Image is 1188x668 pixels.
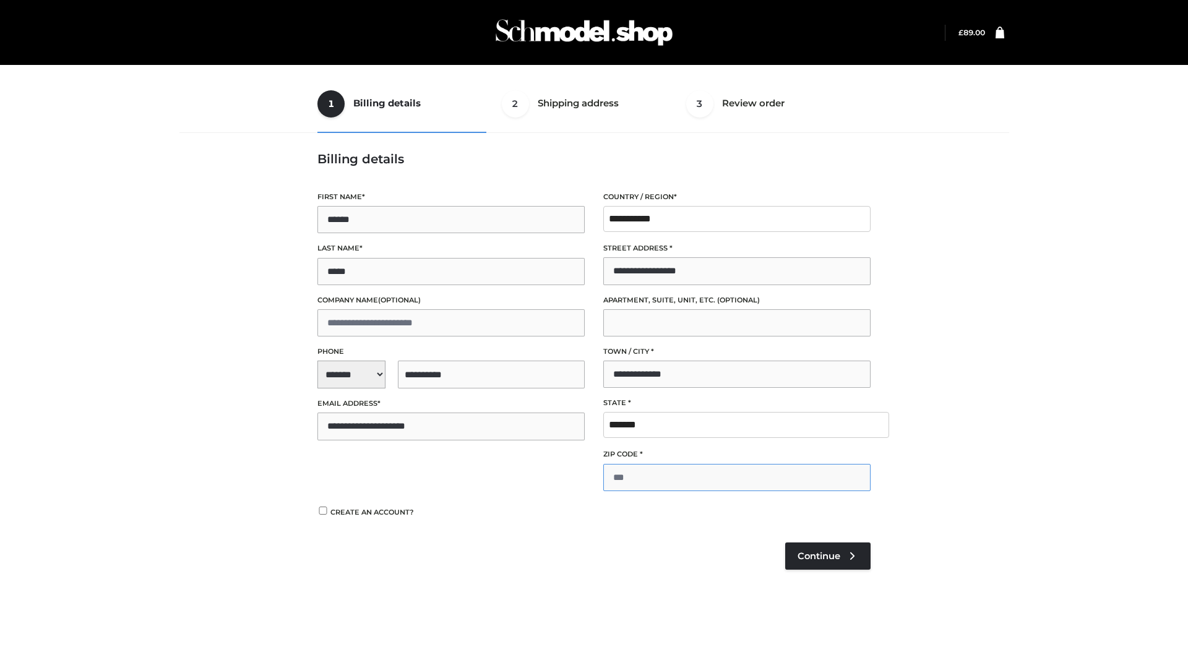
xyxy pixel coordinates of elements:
label: Company name [317,294,585,306]
label: Apartment, suite, unit, etc. [603,294,871,306]
span: (optional) [378,296,421,304]
span: Create an account? [330,508,414,516]
bdi: 89.00 [958,28,985,37]
label: Country / Region [603,191,871,203]
label: State [603,397,871,409]
input: Create an account? [317,507,329,515]
label: Last name [317,242,585,254]
a: Continue [785,542,871,570]
a: £89.00 [958,28,985,37]
img: Schmodel Admin 964 [491,8,677,57]
span: (optional) [717,296,760,304]
label: Street address [603,242,871,254]
span: Continue [798,550,840,562]
label: ZIP Code [603,448,871,460]
label: Email address [317,398,585,409]
span: £ [958,28,963,37]
label: Town / City [603,346,871,358]
h3: Billing details [317,152,871,166]
label: First name [317,191,585,203]
label: Phone [317,346,585,358]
